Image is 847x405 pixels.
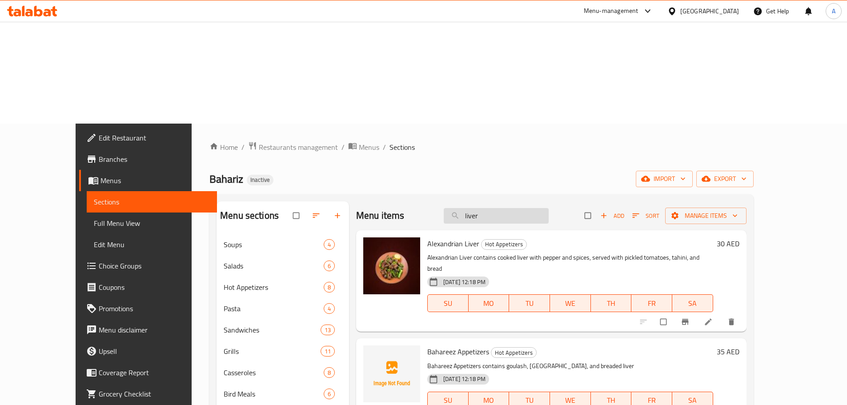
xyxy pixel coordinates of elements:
div: items [324,282,335,293]
a: Edit menu item [704,317,715,326]
a: Edit Restaurant [79,127,217,148]
span: Sort items [626,209,665,223]
a: Sections [87,191,217,213]
button: delete [722,312,743,332]
span: Add item [598,209,626,223]
span: Edit Menu [94,239,210,250]
div: Inactive [247,175,273,185]
span: TU [513,297,546,310]
button: Add section [328,206,349,225]
a: Upsell [79,341,217,362]
span: Casseroles [224,367,324,378]
h2: Menu sections [220,209,279,222]
span: Select section [579,207,598,224]
a: Restaurants management [248,141,338,153]
a: Branches [79,148,217,170]
span: Alexandrian Liver [427,237,479,250]
div: items [324,389,335,399]
button: TU [509,294,550,312]
div: Soups4 [217,234,349,255]
a: Menu disclaimer [79,319,217,341]
span: MO [472,297,506,310]
button: SA [672,294,713,312]
span: Select all sections [288,207,306,224]
a: Grocery Checklist [79,383,217,405]
span: Coupons [99,282,210,293]
span: Sandwiches [224,325,321,335]
span: 13 [321,326,334,334]
h6: 30 AED [717,237,739,250]
span: Upsell [99,346,210,357]
div: Grills11 [217,341,349,362]
div: Bird Meals6 [217,383,349,405]
button: Sort [630,209,662,223]
a: Coupons [79,277,217,298]
div: Menu-management [584,6,638,16]
span: Grills [224,346,321,357]
button: TH [591,294,632,312]
p: Alexandrian Liver contains cooked liver with pepper and spices, served with pickled tomatoes, tah... [427,252,713,274]
div: items [324,303,335,314]
span: Sections [94,196,210,207]
span: Pasta [224,303,324,314]
span: SU [431,297,465,310]
span: 4 [324,305,334,313]
span: Hot Appetizers [224,282,324,293]
span: Inactive [247,176,273,184]
span: Menu disclaimer [99,325,210,335]
div: Pasta4 [217,298,349,319]
button: export [696,171,754,187]
span: [DATE] 12:18 PM [440,278,489,286]
span: import [643,173,686,184]
span: Sections [389,142,415,152]
div: Sandwiches13 [217,319,349,341]
li: / [383,142,386,152]
span: Coverage Report [99,367,210,378]
span: A [832,6,835,16]
span: TH [594,297,628,310]
span: 4 [324,241,334,249]
li: / [241,142,245,152]
span: Branches [99,154,210,164]
span: Choice Groups [99,261,210,271]
button: import [636,171,693,187]
span: Sort [632,211,659,221]
div: Salads6 [217,255,349,277]
span: Menus [359,142,379,152]
span: 8 [324,369,334,377]
p: Bahareez Appetizers contains goulash, [GEOGRAPHIC_DATA], and breaded liver [427,361,713,372]
a: Promotions [79,298,217,319]
div: Casseroles8 [217,362,349,383]
li: / [341,142,345,152]
nav: breadcrumb [209,141,754,153]
span: 8 [324,283,334,292]
span: 6 [324,262,334,270]
span: Edit Restaurant [99,132,210,143]
span: Soups [224,239,324,250]
span: Select to update [655,313,674,330]
a: Full Menu View [87,213,217,234]
span: Menus [100,175,210,186]
span: Bahareez Appetizers [427,345,489,358]
span: Restaurants management [259,142,338,152]
span: FR [635,297,669,310]
span: Hot Appetizers [491,348,536,358]
span: Add [600,211,624,221]
span: Hot Appetizers [482,239,526,249]
button: SU [427,294,469,312]
div: Hot Appetizers8 [217,277,349,298]
span: Promotions [99,303,210,314]
button: MO [469,294,510,312]
span: Bahariz [209,169,243,189]
img: Bahareez Appetizers [363,345,420,402]
span: Bird Meals [224,389,324,399]
span: Salads [224,261,324,271]
input: search [444,208,549,224]
a: Menus [79,170,217,191]
span: Grocery Checklist [99,389,210,399]
h6: 35 AED [717,345,739,358]
span: 11 [321,347,334,356]
button: Branch-specific-item [675,312,697,332]
span: Full Menu View [94,218,210,229]
a: Edit Menu [87,234,217,255]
